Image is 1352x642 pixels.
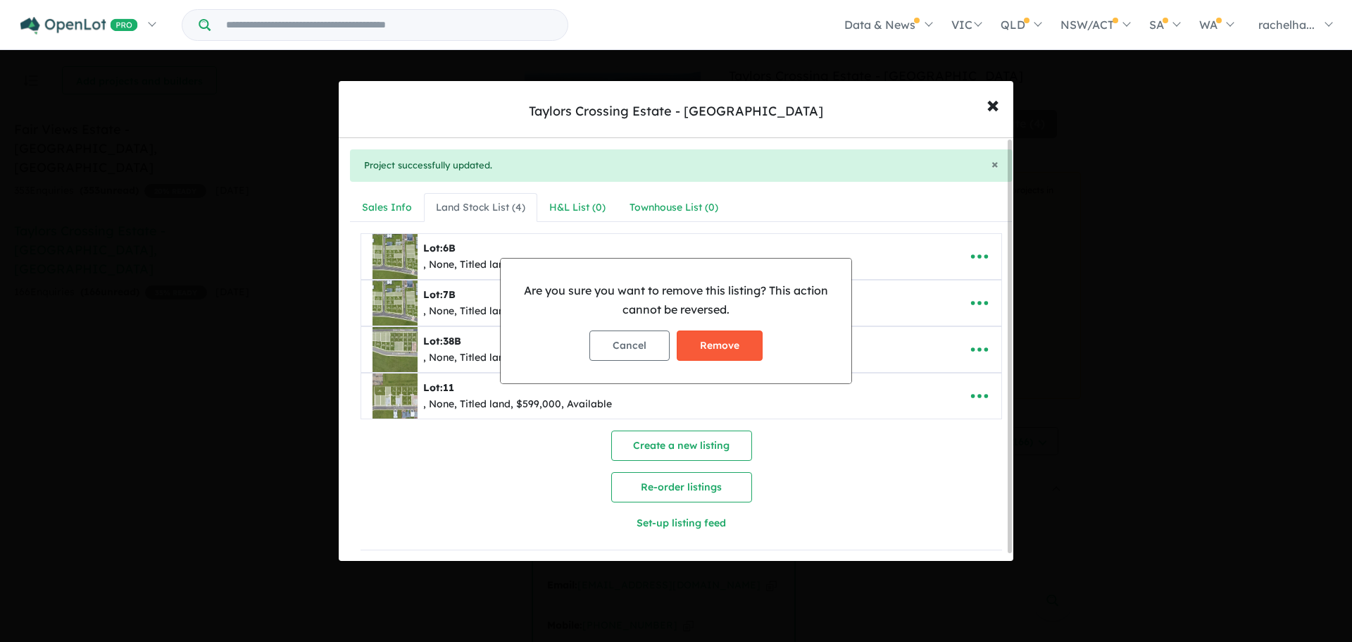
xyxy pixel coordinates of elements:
[20,17,138,35] img: Openlot PRO Logo White
[213,10,565,40] input: Try estate name, suburb, builder or developer
[589,331,670,361] button: Cancel
[677,331,763,361] button: Remove
[512,281,840,319] p: Are you sure you want to remove this listing? This action cannot be reversed.
[1258,18,1315,32] span: rachelha...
